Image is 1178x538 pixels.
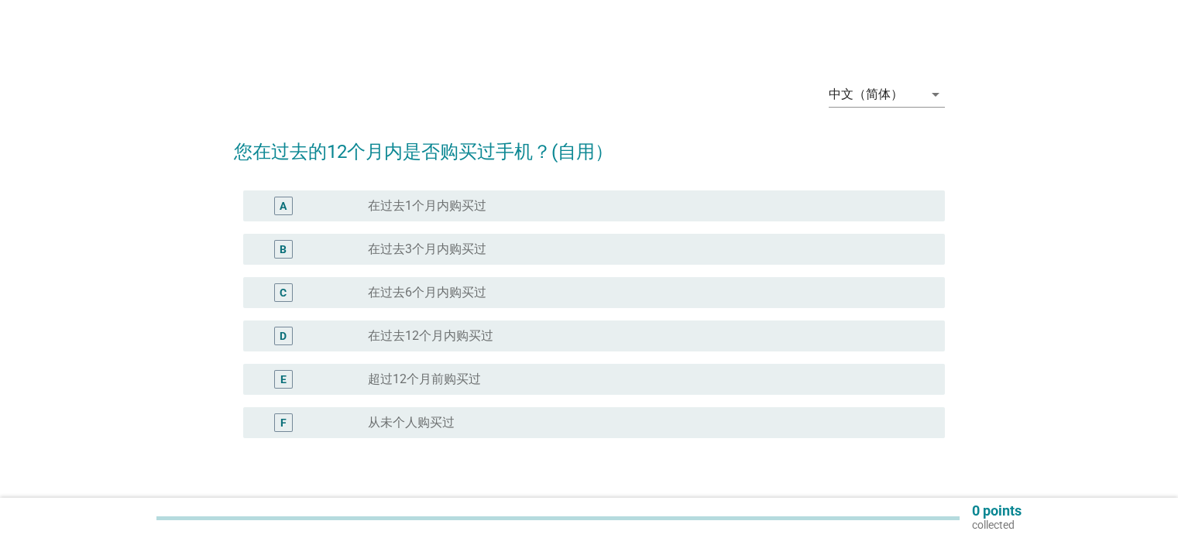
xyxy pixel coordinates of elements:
[280,285,287,301] div: C
[368,285,486,300] label: 在过去6个月内购买过
[972,518,1022,532] p: collected
[368,415,455,430] label: 从未个人购买过
[368,242,486,257] label: 在过去3个月内购买过
[368,372,481,387] label: 超过12个月前购买过
[234,122,945,166] h2: 您在过去的12个月内是否购买过手机？(自用）
[829,87,903,101] div: 中文（简体）
[926,85,945,104] i: arrow_drop_down
[280,198,287,214] div: A
[280,242,287,258] div: B
[972,504,1022,518] p: 0 points
[368,328,493,344] label: 在过去12个月内购买过
[280,328,287,344] div: D
[280,415,287,431] div: F
[280,372,287,388] div: E
[368,198,486,214] label: 在过去1个月内购买过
